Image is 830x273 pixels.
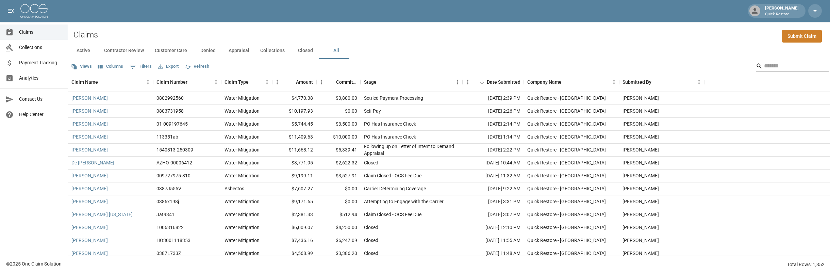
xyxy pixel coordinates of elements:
[622,198,659,205] div: Andrew Damitz
[225,73,249,92] div: Claim Type
[651,77,661,87] button: Sort
[223,43,255,59] button: Appraisal
[463,157,524,170] div: [DATE] 10:44 AM
[487,73,520,92] div: Date Submitted
[71,133,108,140] a: [PERSON_NAME]
[69,61,94,72] button: Views
[527,237,606,244] div: Quick Restore - Tucson
[321,43,351,59] button: All
[20,4,48,18] img: ocs-logo-white-transparent.png
[272,105,316,118] div: $10,197.93
[364,121,416,127] div: PO Has Insurance Check
[622,133,659,140] div: Andrew Damitz
[327,77,336,87] button: Sort
[524,73,619,92] div: Company Name
[622,237,659,244] div: Andrew Damitz
[225,159,260,166] div: Water Mitigation
[694,77,704,87] button: Menu
[225,121,260,127] div: Water Mitigation
[71,108,108,114] a: [PERSON_NAME]
[156,121,188,127] div: 01-009197645
[71,198,108,205] a: [PERSON_NAME]
[463,77,473,87] button: Menu
[272,144,316,157] div: $11,668.12
[225,198,260,205] div: Water Mitigation
[71,121,108,127] a: [PERSON_NAME]
[71,73,98,92] div: Claim Name
[156,73,187,92] div: Claim Number
[183,61,211,72] button: Refresh
[156,185,181,192] div: 0387J555V
[762,5,801,17] div: [PERSON_NAME]
[156,198,179,205] div: 0386x198j
[316,144,361,157] div: $5,339.41
[463,221,524,234] div: [DATE] 12:10 PM
[19,29,62,36] span: Claims
[68,43,830,59] div: dynamic tabs
[622,108,659,114] div: Alec Melendez
[143,77,153,87] button: Menu
[296,73,313,92] div: Amount
[225,211,260,218] div: Water Mitigation
[272,208,316,221] div: $2,381.33
[622,159,659,166] div: Andrew Damitz
[193,43,223,59] button: Denied
[527,133,606,140] div: Quick Restore - Tucson
[221,73,272,92] div: Claim Type
[225,108,260,114] div: Water Mitigation
[527,185,606,192] div: Quick Restore - Tucson
[463,131,524,144] div: [DATE] 1:14 PM
[364,237,378,244] div: Closed
[156,146,193,153] div: 1540813-250309
[364,108,381,114] div: Self Pay
[316,118,361,131] div: $3,500.00
[765,12,799,17] p: Quick Restore
[272,92,316,105] div: $4,770.38
[316,208,361,221] div: $512.94
[149,43,193,59] button: Customer Care
[272,170,316,182] div: $9,199.11
[71,185,108,192] a: [PERSON_NAME]
[225,133,260,140] div: Water Mitigation
[156,211,175,218] div: Jat9341
[463,118,524,131] div: [DATE] 2:14 PM
[527,172,606,179] div: Quick Restore - Tucson
[463,73,524,92] div: Date Submitted
[19,111,62,118] span: Help Center
[156,95,184,101] div: 0802992560
[316,157,361,170] div: $2,622.32
[156,250,181,257] div: 0387L733Z
[756,61,829,73] div: Search
[527,95,606,101] div: Quick Restore - Tucson
[225,172,260,179] div: Water Mitigation
[153,73,221,92] div: Claim Number
[609,77,619,87] button: Menu
[361,73,463,92] div: Stage
[68,43,99,59] button: Active
[187,77,197,87] button: Sort
[364,211,421,218] div: Claim Closed - OCS Fee Due
[463,208,524,221] div: [DATE] 3:07 PM
[272,221,316,234] div: $6,009.07
[527,224,606,231] div: Quick Restore - Tucson
[527,250,606,257] div: Quick Restore - Tucson
[272,131,316,144] div: $11,409.63
[98,77,107,87] button: Sort
[316,105,361,118] div: $0.00
[316,77,327,87] button: Menu
[316,182,361,195] div: $0.00
[622,95,659,101] div: Alec Melendez
[4,4,18,18] button: open drawer
[316,73,361,92] div: Committed Amount
[527,211,606,218] div: Quick Restore - Tucson
[463,144,524,157] div: [DATE] 2:22 PM
[99,43,149,59] button: Contractor Review
[364,224,378,231] div: Closed
[527,121,606,127] div: Quick Restore - Tucson
[128,61,153,72] button: Show filters
[316,195,361,208] div: $0.00
[272,247,316,260] div: $4,568.99
[19,75,62,82] span: Analytics
[225,237,260,244] div: Water Mitigation
[156,172,190,179] div: 009727975-810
